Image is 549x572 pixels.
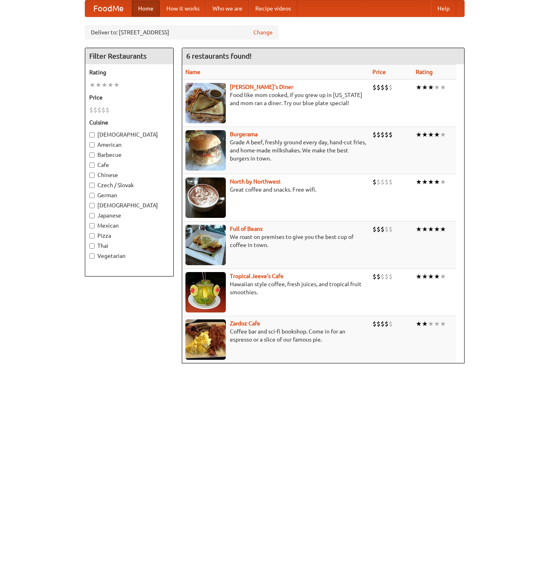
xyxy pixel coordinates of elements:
[185,186,366,194] p: Great coffee and snacks. Free wifi.
[89,201,169,209] label: [DEMOGRAPHIC_DATA]
[89,173,95,178] input: Chinese
[377,130,381,139] li: $
[377,319,381,328] li: $
[185,280,366,296] p: Hawaiian style coffee, fresh juices, and tropical fruit smoothies.
[422,272,428,281] li: ★
[428,272,434,281] li: ★
[101,80,107,89] li: ★
[95,80,101,89] li: ★
[89,183,95,188] input: Czech / Slovak
[381,225,385,234] li: $
[440,272,446,281] li: ★
[185,91,366,107] p: Food like mom cooked, if you grew up in [US_STATE] and mom ran a diner. Try our blue plate special!
[185,233,366,249] p: We roast on premises to give you the best cup of coffee in town.
[97,106,101,114] li: $
[230,226,263,232] a: Full of Beans
[434,130,440,139] li: ★
[185,327,366,344] p: Coffee bar and sci-fi bookshop. Come in for an espresso or a slice of our famous pie.
[230,131,258,137] a: Burgerama
[428,177,434,186] li: ★
[434,319,440,328] li: ★
[89,211,169,220] label: Japanese
[230,84,293,90] b: [PERSON_NAME]'s Diner
[89,232,169,240] label: Pizza
[89,242,169,250] label: Thai
[440,225,446,234] li: ★
[89,222,169,230] label: Mexican
[89,161,169,169] label: Cafe
[89,181,169,189] label: Czech / Slovak
[160,0,206,17] a: How it works
[381,130,385,139] li: $
[107,80,114,89] li: ★
[377,272,381,281] li: $
[381,83,385,92] li: $
[372,83,377,92] li: $
[434,225,440,234] li: ★
[385,319,389,328] li: $
[93,106,97,114] li: $
[89,193,95,198] input: German
[230,178,281,185] a: North by Northwest
[422,130,428,139] li: ★
[89,213,95,218] input: Japanese
[440,319,446,328] li: ★
[89,106,93,114] li: $
[428,130,434,139] li: ★
[372,130,377,139] li: $
[434,177,440,186] li: ★
[377,83,381,92] li: $
[89,132,95,137] input: [DEMOGRAPHIC_DATA]
[89,80,95,89] li: ★
[422,177,428,186] li: ★
[422,319,428,328] li: ★
[381,177,385,186] li: $
[385,225,389,234] li: $
[416,69,433,75] a: Rating
[85,25,279,40] div: Deliver to: [STREET_ADDRESS]
[185,319,226,360] img: zardoz.jpg
[89,151,169,159] label: Barbecue
[89,152,95,158] input: Barbecue
[422,225,428,234] li: ★
[89,191,169,199] label: German
[230,320,260,327] a: Zardoz Cafe
[385,177,389,186] li: $
[114,80,120,89] li: ★
[85,48,173,64] h4: Filter Restaurants
[372,319,377,328] li: $
[416,177,422,186] li: ★
[89,171,169,179] label: Chinese
[186,52,252,60] ng-pluralize: 6 restaurants found!
[385,130,389,139] li: $
[89,233,95,239] input: Pizza
[440,83,446,92] li: ★
[89,243,95,249] input: Thai
[428,319,434,328] li: ★
[230,273,284,279] a: Tropical Jeeve's Cafe
[89,118,169,127] h5: Cuisine
[89,131,169,139] label: [DEMOGRAPHIC_DATA]
[253,28,273,36] a: Change
[249,0,297,17] a: Recipe videos
[185,138,366,163] p: Grade A beef, freshly ground every day, hand-cut fries, and home-made milkshakes. We make the bes...
[416,272,422,281] li: ★
[89,163,95,168] input: Cafe
[89,203,95,208] input: [DEMOGRAPHIC_DATA]
[428,225,434,234] li: ★
[185,83,226,123] img: sallys.jpg
[389,177,393,186] li: $
[440,177,446,186] li: ★
[89,252,169,260] label: Vegetarian
[206,0,249,17] a: Who we are
[440,130,446,139] li: ★
[185,177,226,218] img: north.jpg
[377,177,381,186] li: $
[416,83,422,92] li: ★
[416,225,422,234] li: ★
[389,319,393,328] li: $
